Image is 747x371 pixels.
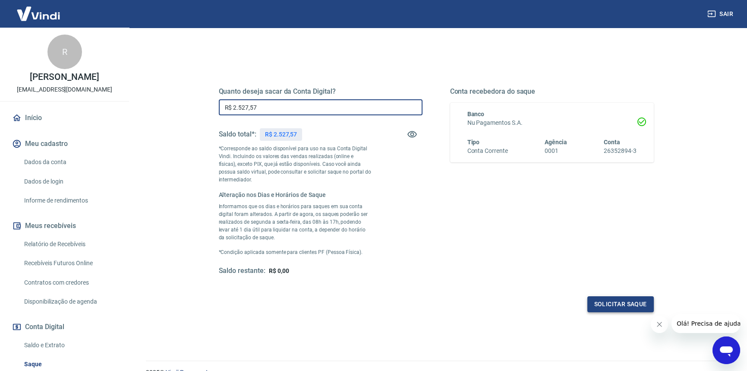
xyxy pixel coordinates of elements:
button: Meu cadastro [10,134,119,153]
h5: Saldo total*: [219,130,256,139]
p: [EMAIL_ADDRESS][DOMAIN_NAME] [17,85,112,94]
span: Tipo [467,139,480,146]
span: Conta [604,139,620,146]
button: Meus recebíveis [10,216,119,235]
button: Conta Digital [10,317,119,336]
a: Dados de login [21,173,119,190]
p: [PERSON_NAME] [30,73,99,82]
h6: Conta Corrente [467,146,508,155]
a: Início [10,108,119,127]
span: Olá! Precisa de ajuda? [5,6,72,13]
a: Recebíveis Futuros Online [21,254,119,272]
iframe: Botão para abrir a janela de mensagens [712,336,740,364]
button: Solicitar saque [587,296,654,312]
iframe: Mensagem da empresa [671,314,740,333]
h6: Alteração nos Dias e Horários de Saque [219,190,372,199]
a: Dados da conta [21,153,119,171]
span: Banco [467,111,485,117]
iframe: Fechar mensagem [651,316,668,333]
a: Disponibilização de agenda [21,293,119,311]
a: Saldo e Extrato [21,336,119,354]
p: R$ 2.527,57 [265,130,297,139]
h6: Nu Pagamentos S.A. [467,118,637,127]
p: *Corresponde ao saldo disponível para uso na sua Conta Digital Vindi. Incluindo os valores das ve... [219,145,372,184]
p: *Condição aplicada somente para clientes PF (Pessoa Física). [219,248,372,256]
a: Relatório de Recebíveis [21,235,119,253]
h6: 26352894-3 [604,146,637,155]
h6: 0001 [545,146,567,155]
p: Informamos que os dias e horários para saques em sua conta digital foram alterados. A partir de a... [219,203,372,241]
div: R [47,35,82,69]
a: Informe de rendimentos [21,192,119,209]
span: R$ 0,00 [269,267,289,274]
img: Vindi [10,0,66,27]
h5: Saldo restante: [219,266,265,276]
a: Contratos com credores [21,274,119,292]
span: Agência [545,139,567,146]
h5: Quanto deseja sacar da Conta Digital? [219,87,422,96]
button: Sair [706,6,737,22]
h5: Conta recebedora do saque [450,87,654,96]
